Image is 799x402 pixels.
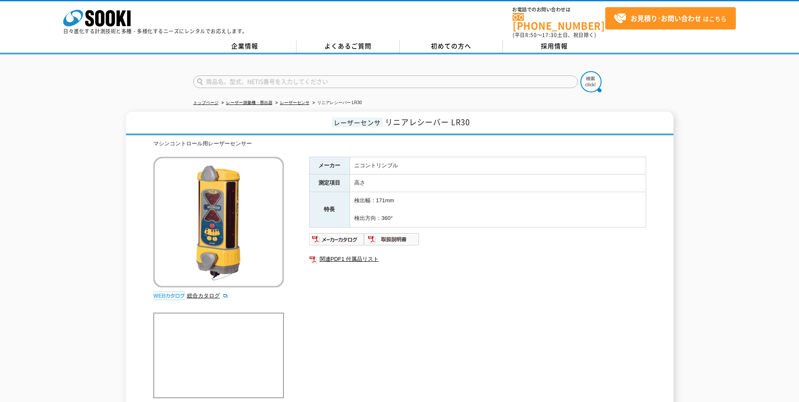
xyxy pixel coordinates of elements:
a: レーザー測量機・墨出器 [226,100,273,105]
span: 17:30 [542,31,557,39]
strong: お見積り･お問い合わせ [631,13,701,23]
td: 検出幅：171mm 検出方向：360° [350,192,646,227]
span: リニアレシーバー LR30 [385,116,470,128]
a: 初めての方へ [400,40,503,53]
img: btn_search.png [580,71,601,92]
span: (平日 ～ 土日、祝日除く) [513,31,596,39]
a: 関連PDF1 付属品リスト [309,254,646,265]
span: はこちら [614,12,727,25]
span: お電話でのお問い合わせは [513,7,605,12]
img: リニアレシーバー LR30 [153,157,284,287]
span: 8:50 [525,31,537,39]
p: 日々進化する計測技術と多種・多様化するニーズにレンタルでお応えします。 [63,29,248,34]
a: 総合カタログ [187,292,228,299]
th: メーカー [309,157,350,174]
a: 取扱説明書 [364,238,420,244]
div: マシンコントロール用レーザーセンサー [153,139,646,148]
a: [PHONE_NUMBER] [513,13,605,30]
img: 取扱説明書 [364,233,420,246]
a: レーザーセンサ [280,100,310,105]
a: 採用情報 [503,40,606,53]
td: ニコントリンブル [350,157,646,174]
span: 初めての方へ [431,41,471,51]
a: よくあるご質問 [297,40,400,53]
a: メーカーカタログ [309,238,364,244]
span: レーザーセンサ [331,118,383,127]
a: お見積り･お問い合わせはこちら [605,7,736,29]
th: 特長 [309,192,350,227]
td: 高さ [350,174,646,192]
img: メーカーカタログ [309,233,364,246]
th: 測定項目 [309,174,350,192]
li: リニアレシーバー LR30 [311,99,362,107]
input: 商品名、型式、NETIS番号を入力してください [193,75,578,88]
img: webカタログ [153,292,185,300]
a: 企業情報 [193,40,297,53]
a: トップページ [193,100,219,105]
